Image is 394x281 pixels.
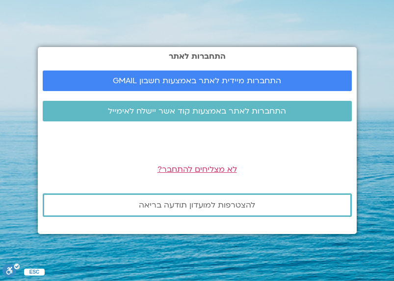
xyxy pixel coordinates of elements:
[113,76,281,85] span: התחברות מיידית לאתר באמצעות חשבון GMAIL
[43,193,352,217] a: להצטרפות למועדון תודעה בריאה
[108,107,286,116] span: התחברות לאתר באמצעות קוד אשר יישלח לאימייל
[43,101,352,121] a: התחברות לאתר באמצעות קוד אשר יישלח לאימייל
[43,52,352,61] h2: התחברות לאתר
[43,70,352,91] a: התחברות מיידית לאתר באמצעות חשבון GMAIL
[158,164,237,175] a: לא מצליחים להתחבר?
[139,201,255,210] span: להצטרפות למועדון תודעה בריאה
